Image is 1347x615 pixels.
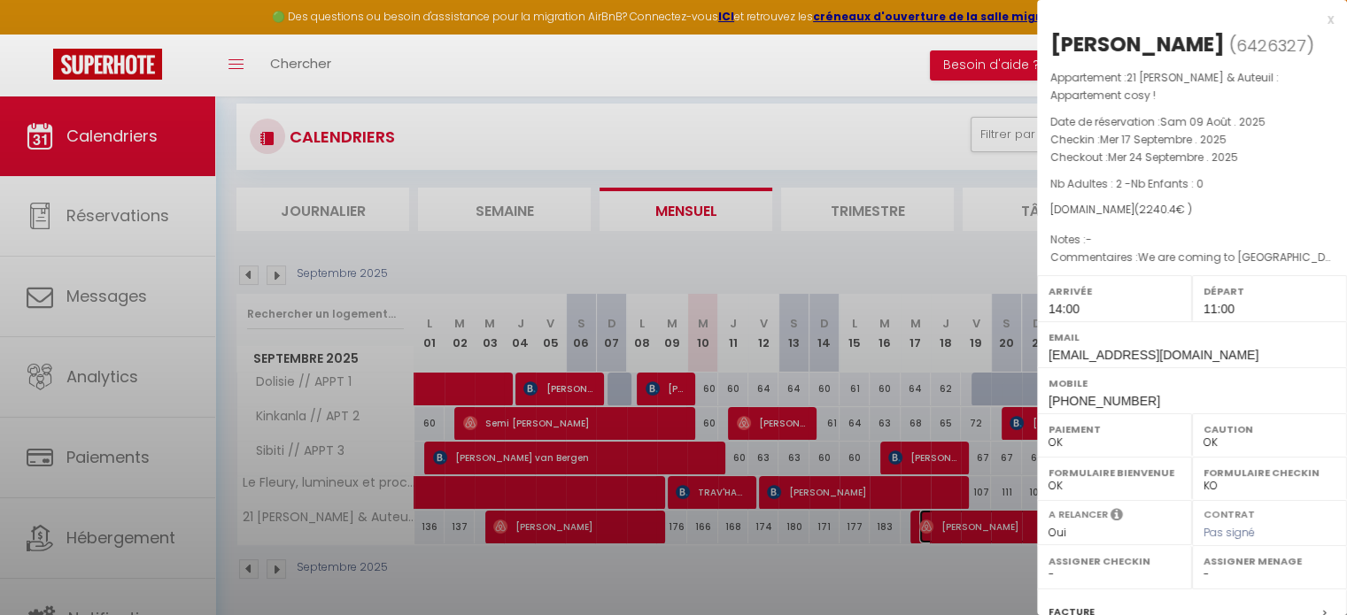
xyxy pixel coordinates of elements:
span: - [1086,232,1092,247]
span: 14:00 [1049,302,1080,316]
span: 2240.4 [1139,202,1176,217]
p: Commentaires : [1050,249,1334,266]
label: Arrivée [1049,282,1181,300]
i: Sélectionner OUI si vous souhaiter envoyer les séquences de messages post-checkout [1111,507,1123,527]
label: Formulaire Checkin [1204,464,1335,481]
label: Mobile [1049,374,1335,392]
span: ( ) [1229,33,1314,58]
span: Mer 24 Septembre . 2025 [1108,150,1238,165]
span: [EMAIL_ADDRESS][DOMAIN_NAME] [1049,348,1258,362]
span: Mer 17 Septembre . 2025 [1100,132,1227,147]
label: Contrat [1204,507,1255,519]
span: 11:00 [1204,302,1235,316]
label: Paiement [1049,420,1181,438]
div: x [1037,9,1334,30]
p: Checkout : [1050,149,1334,166]
label: Email [1049,328,1335,346]
span: Nb Enfants : 0 [1131,176,1204,191]
p: Notes : [1050,231,1334,249]
button: Ouvrir le widget de chat LiveChat [14,7,67,60]
p: Checkin : [1050,131,1334,149]
span: Sam 09 Août . 2025 [1160,114,1266,129]
span: 6426327 [1236,35,1306,57]
label: A relancer [1049,507,1108,522]
span: 21 [PERSON_NAME] & Auteuil : Appartement cosy ! [1050,70,1279,103]
span: Pas signé [1204,525,1255,540]
label: Départ [1204,282,1335,300]
label: Assigner Checkin [1049,552,1181,570]
span: ( € ) [1134,202,1192,217]
p: Date de réservation : [1050,113,1334,131]
p: Appartement : [1050,69,1334,104]
div: [PERSON_NAME] [1050,30,1225,58]
label: Assigner Menage [1204,552,1335,570]
span: Nb Adultes : 2 - [1050,176,1204,191]
label: Caution [1204,420,1335,438]
label: Formulaire Bienvenue [1049,464,1181,481]
div: [DOMAIN_NAME] [1050,202,1334,219]
span: [PHONE_NUMBER] [1049,394,1160,408]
